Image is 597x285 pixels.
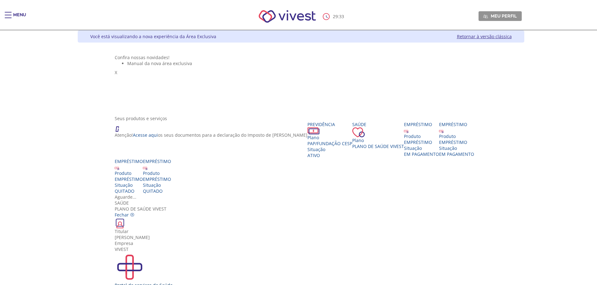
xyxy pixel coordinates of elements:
img: ico_carteirinha.png [115,218,125,228]
img: ico_dinheiro.png [307,127,320,135]
img: ico_emprestimo.svg [115,165,119,170]
a: Retornar à versão clássica [457,33,512,39]
section: <span lang="pt-BR" dir="ltr">Visualizador do Conteúdo da Web</span> 1 [115,54,487,109]
div: Plano [352,137,404,143]
div: Produto [115,170,143,176]
div: Previdência [307,121,352,127]
a: Empréstimo Produto EMPRÉSTIMO Situação QUITADO [115,158,143,194]
a: Empréstimo Produto EMPRÉSTIMO Situação QUITADO [143,158,171,194]
span: Meu perfil [491,13,517,19]
span: EM PAGAMENTO [439,151,474,157]
span: EM PAGAMENTO [404,151,439,157]
div: Empresa [115,240,487,246]
div: Seus produtos e serviços [115,115,487,121]
img: PortalSaude.svg [115,252,145,282]
span: X [115,69,117,75]
img: Meu perfil [483,14,488,19]
span: Plano de Saúde VIVEST [352,143,404,149]
span: Ativo [307,152,320,158]
a: Saúde PlanoPlano de Saúde VIVEST [352,121,404,149]
a: Empréstimo Produto EMPRÉSTIMO Situação EM PAGAMENTO [404,121,439,157]
div: [PERSON_NAME] [115,234,487,240]
div: Empréstimo [404,121,439,127]
div: Empréstimo [143,158,171,164]
div: Produto [439,133,474,139]
img: ico_emprestimo.svg [404,129,409,133]
div: Menu [13,12,26,24]
div: Situação [143,182,171,188]
img: ico_coracao.png [352,127,365,137]
span: 33 [339,13,344,19]
span: QUITADO [143,188,163,194]
div: Saúde [115,200,487,206]
div: : [323,13,345,20]
a: Empréstimo Produto EMPRÉSTIMO Situação EM PAGAMENTO [439,121,474,157]
div: Plano [307,135,352,140]
span: 29 [333,13,338,19]
div: Aguarde... [115,194,487,200]
div: Situação [404,145,439,151]
span: Fechar [115,212,129,218]
img: ico_emprestimo.svg [439,129,444,133]
div: Produto [143,170,171,176]
span: QUITADO [115,188,134,194]
div: Saúde [352,121,404,127]
div: EMPRÉSTIMO [439,139,474,145]
div: VIVEST [115,246,487,252]
div: Situação [439,145,474,151]
a: Fechar [115,212,134,218]
p: Atenção! os seus documentos para a declaração do Imposto de [PERSON_NAME] [115,132,307,138]
div: Empréstimo [439,121,474,127]
a: Previdência PlanoPAP/Fundação CESP SituaçãoAtivo [307,121,352,158]
div: Titular [115,228,487,234]
div: Você está visualizando a nova experiência da Área Exclusiva [90,33,216,39]
div: Situação [307,146,352,152]
div: Plano de Saúde VIVEST [115,200,487,212]
div: Confira nossas novidades! [115,54,487,60]
div: Empréstimo [115,158,143,164]
img: ico_emprestimo.svg [143,165,148,170]
div: Produto [404,133,439,139]
div: EMPRÉSTIMO [404,139,439,145]
span: PAP/Fundação CESP [307,140,352,146]
span: Manual da nova área exclusiva [127,60,192,66]
div: Situação [115,182,143,188]
div: EMPRÉSTIMO [115,176,143,182]
a: Meu perfil [479,11,522,21]
img: ico_atencao.png [115,121,125,132]
div: EMPRÉSTIMO [143,176,171,182]
a: Acesse aqui [133,132,158,138]
img: Vivest [252,3,323,30]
